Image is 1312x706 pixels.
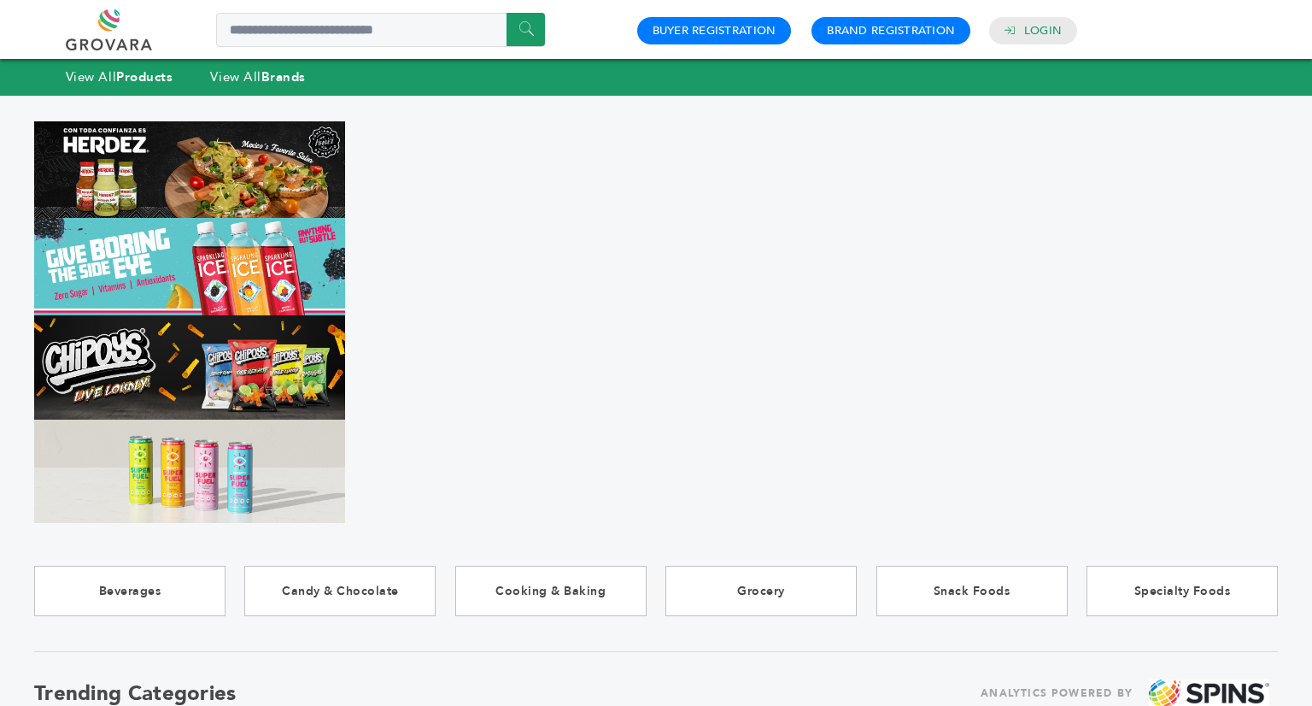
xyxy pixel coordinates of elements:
[1024,23,1062,38] a: Login
[876,566,1068,616] a: Snack Foods
[116,68,173,85] strong: Products
[210,68,306,85] a: View AllBrands
[653,23,776,38] a: Buyer Registration
[34,566,225,616] a: Beverages
[1086,566,1278,616] a: Specialty Foods
[34,315,345,419] img: Marketplace Top Banner 3
[216,13,545,47] input: Search a product or brand...
[34,121,345,219] img: Marketplace Top Banner 1
[66,68,173,85] a: View AllProducts
[827,23,955,38] a: Brand Registration
[34,420,345,523] img: Marketplace Top Banner 4
[244,566,436,616] a: Candy & Chocolate
[261,68,306,85] strong: Brands
[34,218,345,315] img: Marketplace Top Banner 2
[455,566,647,616] a: Cooking & Baking
[665,566,857,616] a: Grocery
[981,683,1133,704] span: ANALYTICS POWERED BY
